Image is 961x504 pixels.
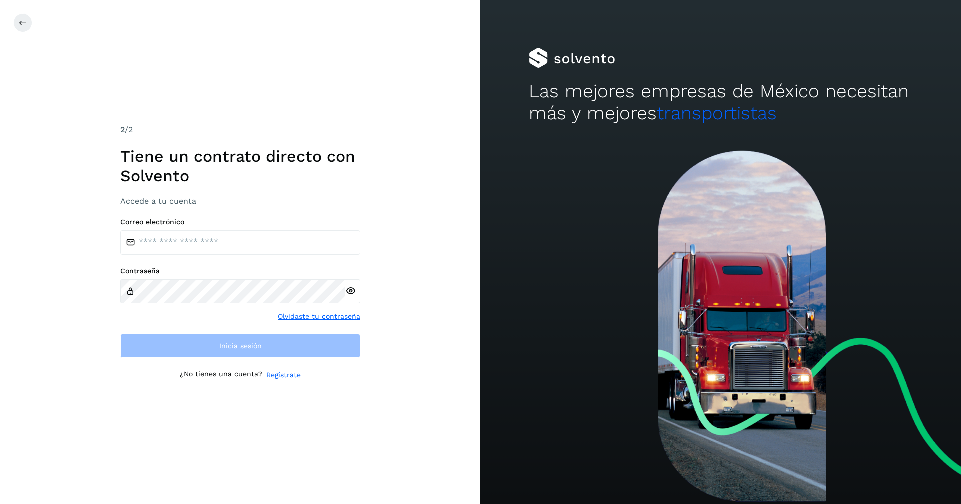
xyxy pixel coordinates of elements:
button: Inicia sesión [120,334,360,358]
h2: Las mejores empresas de México necesitan más y mejores [529,80,913,125]
span: transportistas [657,102,777,124]
p: ¿No tienes una cuenta? [180,370,262,380]
a: Regístrate [266,370,301,380]
span: 2 [120,125,125,134]
h1: Tiene un contrato directo con Solvento [120,147,360,185]
h3: Accede a tu cuenta [120,196,360,206]
span: Inicia sesión [219,342,262,349]
label: Contraseña [120,267,360,275]
div: /2 [120,124,360,136]
a: Olvidaste tu contraseña [278,311,360,322]
label: Correo electrónico [120,218,360,226]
